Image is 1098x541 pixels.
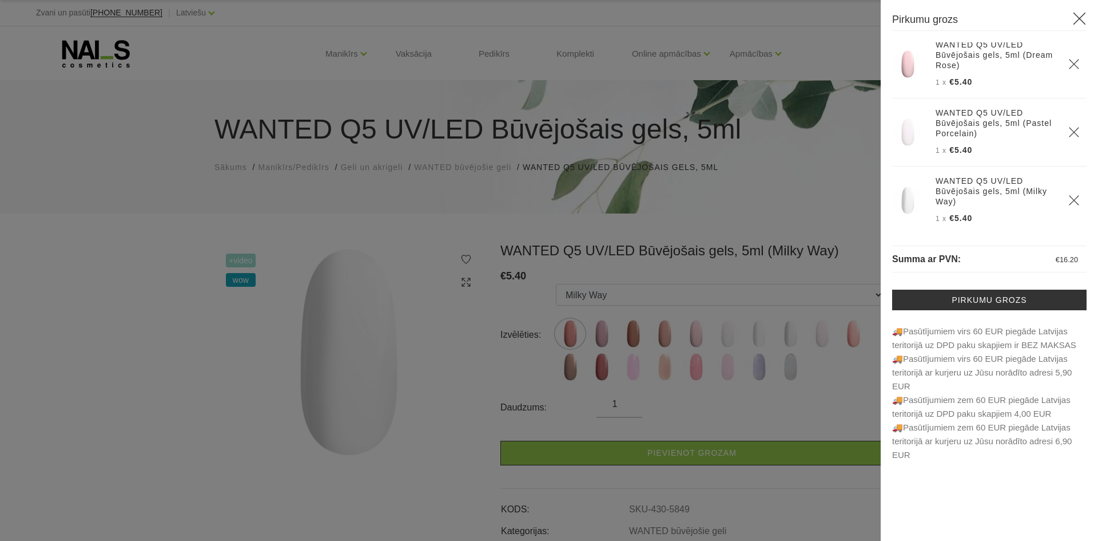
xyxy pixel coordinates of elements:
[936,78,946,86] span: 1 x
[936,108,1055,139] a: WANTED Q5 UV/LED Būvējošais gels, 5ml (Pastel Porcelain)
[936,176,1055,207] a: WANTED Q5 UV/LED Būvējošais gels, 5ml (Milky Way)
[949,214,972,223] span: €5.40
[936,40,1055,70] a: WANTED Q5 UV/LED Būvējošais gels, 5ml (Dream Rose)
[1068,195,1080,206] a: Delete
[1056,255,1060,264] span: €
[892,254,961,264] span: Summa ar PVN:
[949,145,972,155] span: €5.40
[1060,255,1078,264] span: 16.20
[1068,58,1080,70] a: Delete
[892,11,1087,31] h3: Pirkumu grozs
[936,147,946,155] span: 1 x
[936,215,946,223] span: 1 x
[949,77,972,86] span: €5.40
[892,325,1087,462] p: 🚚Pasūtījumiem virs 60 EUR piegāde Latvijas teritorijā uz DPD paku skapjiem ir BEZ MAKSAS 🚚Pas...
[892,290,1087,310] a: Pirkumu grozs
[1068,127,1080,138] a: Delete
